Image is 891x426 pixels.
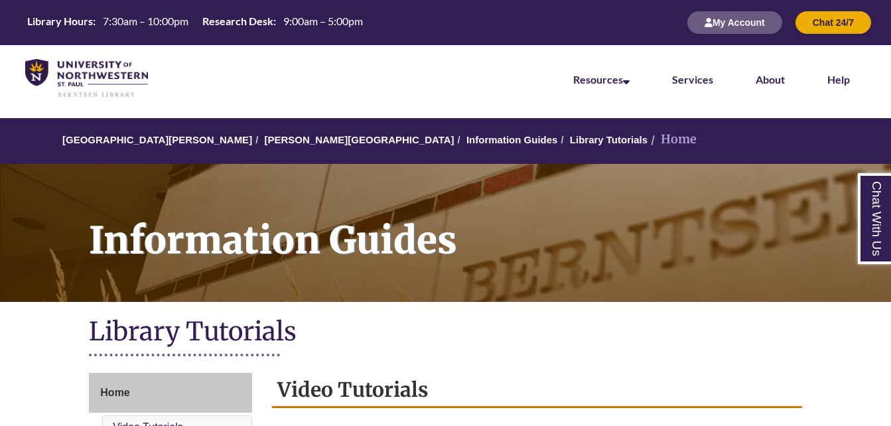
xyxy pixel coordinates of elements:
[89,373,252,413] a: Home
[756,73,785,86] a: About
[795,17,871,28] a: Chat 24/7
[570,134,648,145] a: Library Tutorials
[648,130,697,149] li: Home
[687,11,782,34] button: My Account
[197,14,278,29] th: Research Desk:
[264,134,454,145] a: [PERSON_NAME][GEOGRAPHIC_DATA]
[89,315,801,350] h1: Library Tutorials
[672,73,713,86] a: Services
[25,59,148,98] img: UNWSP Library Logo
[62,134,252,145] a: [GEOGRAPHIC_DATA][PERSON_NAME]
[22,14,98,29] th: Library Hours:
[573,73,630,86] a: Resources
[22,14,368,31] table: Hours Today
[103,15,188,27] span: 7:30am – 10:00pm
[827,73,850,86] a: Help
[22,14,368,32] a: Hours Today
[466,134,558,145] a: Information Guides
[795,11,871,34] button: Chat 24/7
[283,15,363,27] span: 9:00am – 5:00pm
[272,373,801,408] h2: Video Tutorials
[100,387,129,398] span: Home
[687,17,782,28] a: My Account
[74,164,891,285] h1: Information Guides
